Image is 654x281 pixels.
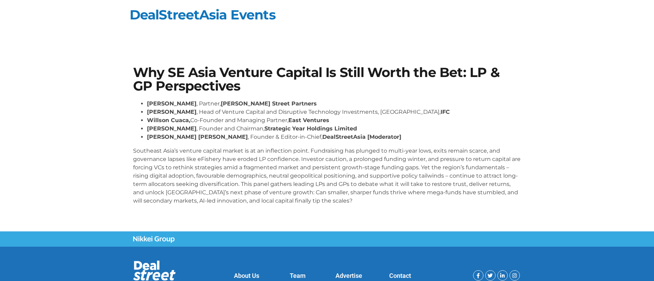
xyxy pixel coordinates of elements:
strong: East Ventures [288,117,329,124]
li: , Head of Venture Capital and Disruptive Technology Investments, [GEOGRAPHIC_DATA], [147,108,521,116]
strong: [PERSON_NAME] [147,109,197,115]
strong: [PERSON_NAME] [PERSON_NAME] [147,134,248,140]
strong: Willson Cuaca, [147,117,190,124]
strong: Strategic Year Holdings Limited [264,125,357,132]
img: Nikkei Group [133,236,175,243]
a: Team [290,272,306,279]
li: , Founder & Editor-in-Chief, [147,133,521,141]
strong: [PERSON_NAME] [147,125,197,132]
p: Southeast Asia’s venture capital market is at an inflection point. Fundraising has plunged to mul... [133,147,521,205]
li: Co-Founder and Managing Partner, [147,116,521,125]
a: Advertise [335,272,362,279]
strong: [PERSON_NAME] [147,100,197,107]
a: DealStreetAsia Events [130,7,276,23]
a: Contact [389,272,411,279]
li: , Partner, [147,100,521,108]
li: , Founder and Chairman, [147,125,521,133]
strong: IFC [441,109,450,115]
h1: Why SE Asia Venture Capital Is Still Worth the Bet: LP & GP Perspectives [133,66,521,93]
strong: [PERSON_NAME] Street Partners [221,100,317,107]
strong: DealStreetAsia [Moderator] [322,134,401,140]
a: About Us [234,272,259,279]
